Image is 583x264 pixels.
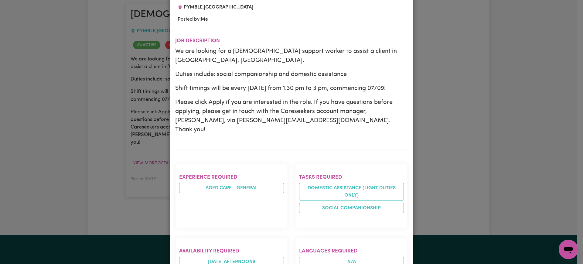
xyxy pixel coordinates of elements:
[175,70,408,79] p: Duties include: social companionship and domestic assistance
[299,203,404,213] li: Social companionship
[179,174,284,180] h2: Experience required
[201,17,208,22] b: Me
[179,248,284,254] h2: Availability required
[175,47,408,65] p: We are looking for a [DEMOGRAPHIC_DATA] support worker to assist a client in [GEOGRAPHIC_DATA], [...
[299,248,404,254] h2: Languages required
[175,98,408,134] p: Please click Apply if you are interested in the role. If you have questions before applying, plea...
[184,5,253,10] span: PYMBLE , [GEOGRAPHIC_DATA]
[299,174,404,180] h2: Tasks required
[179,183,284,193] li: Aged care - General
[299,183,404,201] li: Domestic assistance (light duties only)
[559,240,578,259] iframe: Button to launch messaging window
[178,17,208,22] span: Posted by:
[175,84,408,93] p: Shift timings will be every [DATE] from 1.30 pm to 3 pm, commencing 07/09!
[175,38,408,44] h2: Job description
[175,4,256,11] div: Job location: PYMBLE, New South Wales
